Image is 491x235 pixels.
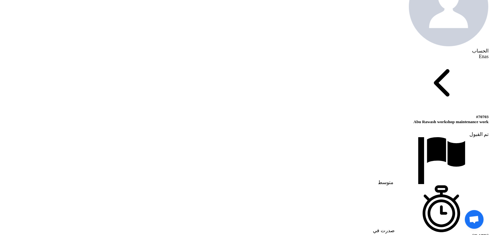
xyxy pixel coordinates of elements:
div: Enas [3,54,488,59]
span: تم القبول [469,132,488,137]
span: Abu Rawash workshop maintenance work [413,119,488,124]
span: متوسط [378,180,393,185]
h5: Abu Rawash workshop maintenance work [3,114,488,124]
div: الحساب [3,48,488,54]
a: Open chat [465,210,483,229]
div: صدرت في [3,185,488,233]
div: #70703 [3,114,488,119]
